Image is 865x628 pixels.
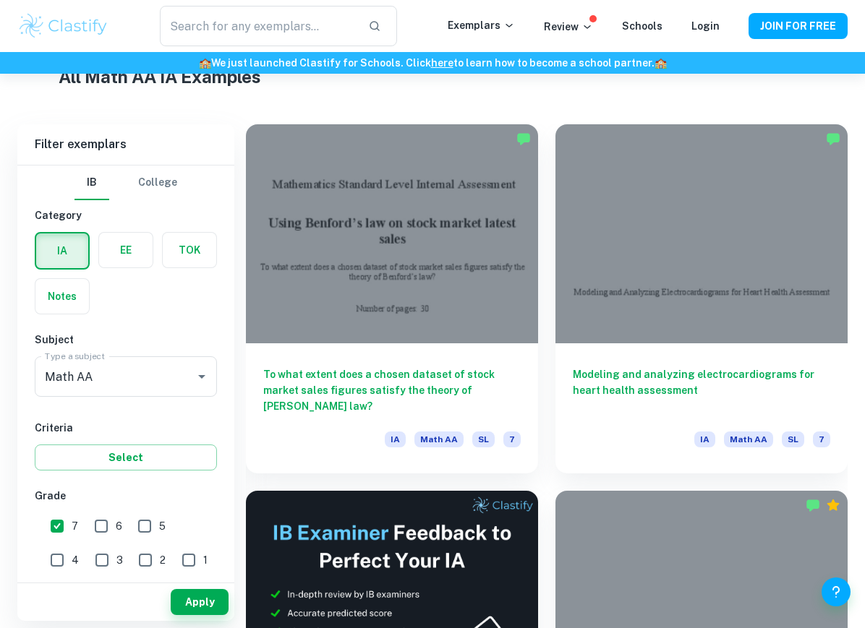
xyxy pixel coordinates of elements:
[822,577,851,606] button: Help and Feedback
[203,552,208,568] span: 1
[35,488,217,504] h6: Grade
[99,233,153,267] button: EE
[199,57,211,69] span: 🏫
[385,431,406,447] span: IA
[35,279,89,314] button: Notes
[36,233,88,268] button: IA
[431,57,453,69] a: here
[544,19,593,35] p: Review
[74,165,177,200] div: Filter type choice
[116,518,122,534] span: 6
[59,64,806,90] h1: All Math AA IA Examples
[171,589,229,615] button: Apply
[138,165,177,200] button: College
[159,518,166,534] span: 5
[17,124,234,165] h6: Filter exemplars
[826,498,840,512] div: Premium
[45,350,105,362] label: Type a subject
[414,431,464,447] span: Math AA
[472,431,495,447] span: SL
[503,431,521,447] span: 7
[116,552,123,568] span: 3
[516,132,531,146] img: Marked
[724,431,773,447] span: Math AA
[694,431,715,447] span: IA
[749,13,848,39] button: JOIN FOR FREE
[263,366,521,414] h6: To what extent does a chosen dataset of stock market sales figures satisfy the theory of [PERSON_...
[35,444,217,470] button: Select
[35,420,217,436] h6: Criteria
[573,366,830,414] h6: Modeling and analyzing electrocardiograms for heart health assessment
[3,55,862,71] h6: We just launched Clastify for Schools. Click to learn how to become a school partner.
[160,6,357,46] input: Search for any exemplars...
[160,552,166,568] span: 2
[74,165,109,200] button: IB
[35,332,217,348] h6: Subject
[72,552,79,568] span: 4
[555,124,848,473] a: Modeling and analyzing electrocardiograms for heart health assessmentIAMath AASL7
[622,20,662,32] a: Schools
[806,498,820,512] img: Marked
[192,366,212,387] button: Open
[448,17,515,33] p: Exemplars
[691,20,720,32] a: Login
[813,431,830,447] span: 7
[826,132,840,146] img: Marked
[17,12,109,40] img: Clastify logo
[163,233,216,267] button: TOK
[72,518,78,534] span: 7
[246,124,538,473] a: To what extent does a chosen dataset of stock market sales figures satisfy the theory of [PERSON_...
[782,431,804,447] span: SL
[35,207,217,223] h6: Category
[655,57,667,69] span: 🏫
